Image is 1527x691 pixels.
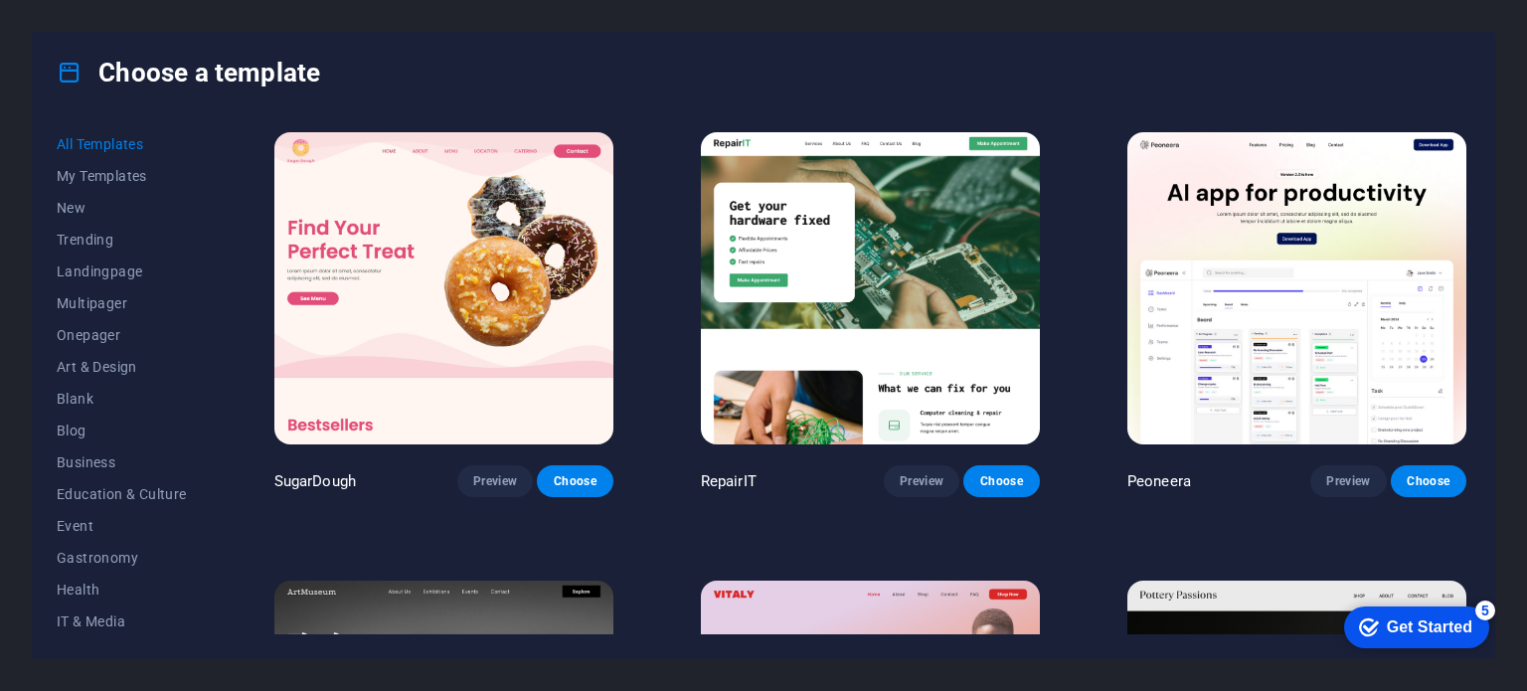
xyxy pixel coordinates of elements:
[57,542,187,574] button: Gastronomy
[1391,465,1466,497] button: Choose
[57,605,187,637] button: IT & Media
[57,256,187,287] button: Landingpage
[57,574,187,605] button: Health
[57,136,187,152] span: All Templates
[57,351,187,383] button: Art & Design
[1127,132,1466,444] img: Peoneera
[57,582,187,598] span: Health
[274,132,613,444] img: SugarDough
[57,550,187,566] span: Gastronomy
[701,471,757,491] p: RepairIT
[473,473,517,489] span: Preview
[57,478,187,510] button: Education & Culture
[57,454,187,470] span: Business
[57,128,187,160] button: All Templates
[57,295,187,311] span: Multipager
[537,465,612,497] button: Choose
[701,132,1040,444] img: RepairIT
[1407,473,1450,489] span: Choose
[1127,471,1191,491] p: Peoneera
[57,160,187,192] button: My Templates
[57,510,187,542] button: Event
[57,446,187,478] button: Business
[57,423,187,438] span: Blog
[57,415,187,446] button: Blog
[57,613,187,629] span: IT & Media
[979,473,1023,489] span: Choose
[57,391,187,407] span: Blank
[57,224,187,256] button: Trending
[1326,473,1370,489] span: Preview
[57,200,187,216] span: New
[147,4,167,24] div: 5
[274,471,356,491] p: SugarDough
[16,10,161,52] div: Get Started 5 items remaining, 0% complete
[900,473,943,489] span: Preview
[57,319,187,351] button: Onepager
[57,287,187,319] button: Multipager
[553,473,596,489] span: Choose
[57,486,187,502] span: Education & Culture
[1310,465,1386,497] button: Preview
[57,518,187,534] span: Event
[57,232,187,248] span: Trending
[884,465,959,497] button: Preview
[59,22,144,40] div: Get Started
[57,192,187,224] button: New
[57,383,187,415] button: Blank
[457,465,533,497] button: Preview
[57,57,320,88] h4: Choose a template
[57,263,187,279] span: Landingpage
[57,327,187,343] span: Onepager
[57,359,187,375] span: Art & Design
[57,168,187,184] span: My Templates
[963,465,1039,497] button: Choose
